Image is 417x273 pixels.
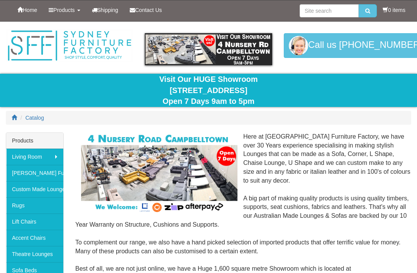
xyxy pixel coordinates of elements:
a: Lift Chairs [6,214,63,230]
span: Products [53,7,75,13]
a: Rugs [6,197,63,214]
a: Products [43,0,86,20]
a: Home [12,0,43,20]
a: [PERSON_NAME] Furniture [6,165,63,181]
img: Sydney Furniture Factory [6,29,133,62]
img: Corner Modular Lounges [81,132,237,214]
img: showroom.gif [145,33,272,65]
a: Shipping [86,0,124,20]
a: Theatre Lounges [6,246,63,262]
a: Contact Us [124,0,168,20]
a: Catalog [25,115,44,121]
a: Living Room [6,149,63,165]
span: Home [23,7,37,13]
span: Shipping [97,7,119,13]
a: Custom Made Lounges [6,181,63,197]
div: Visit Our HUGE Showroom [STREET_ADDRESS] Open 7 Days 9am to 5pm [6,74,411,107]
span: Contact Us [135,7,162,13]
a: Accent Chairs [6,230,63,246]
input: Site search [300,4,359,17]
li: 0 items [383,6,405,14]
div: Products [6,133,63,149]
